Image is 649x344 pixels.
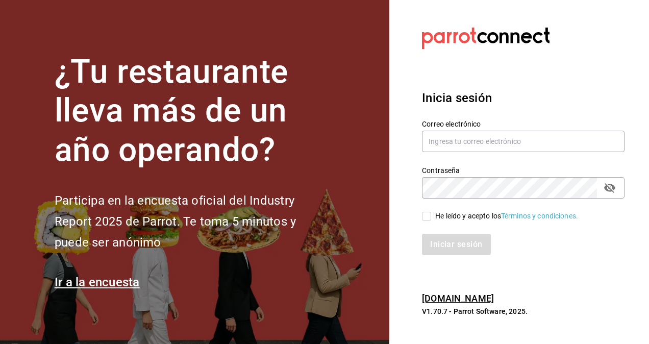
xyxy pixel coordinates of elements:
[435,211,578,222] div: He leído y acepto los
[55,53,330,170] h1: ¿Tu restaurante lleva más de un año operando?
[55,190,330,253] h2: Participa en la encuesta oficial del Industry Report 2025 de Parrot. Te toma 5 minutos y puede se...
[422,131,625,152] input: Ingresa tu correo electrónico
[55,275,140,289] a: Ir a la encuesta
[501,212,578,220] a: Términos y condiciones.
[422,166,625,174] label: Contraseña
[422,306,625,316] p: V1.70.7 - Parrot Software, 2025.
[422,293,494,304] a: [DOMAIN_NAME]
[422,89,625,107] h3: Inicia sesión
[422,120,625,127] label: Correo electrónico
[601,179,618,196] button: passwordField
